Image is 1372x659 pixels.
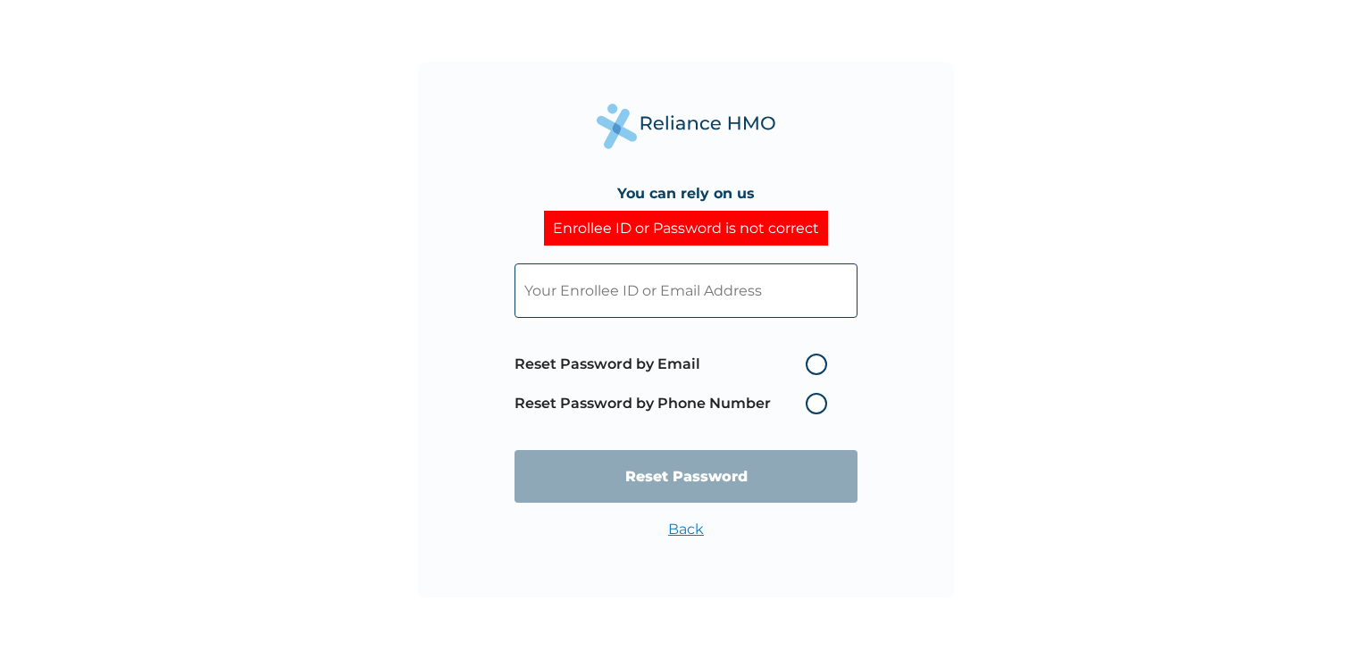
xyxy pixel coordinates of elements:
h4: You can rely on us [617,185,755,202]
input: Your Enrollee ID or Email Address [514,263,857,318]
img: Reliance Health's Logo [597,104,775,149]
div: Enrollee ID or Password is not correct [544,211,828,246]
span: Password reset method [514,345,836,423]
label: Reset Password by Phone Number [514,393,836,414]
input: Reset Password [514,450,857,503]
label: Reset Password by Email [514,354,836,375]
a: Back [668,521,704,538]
